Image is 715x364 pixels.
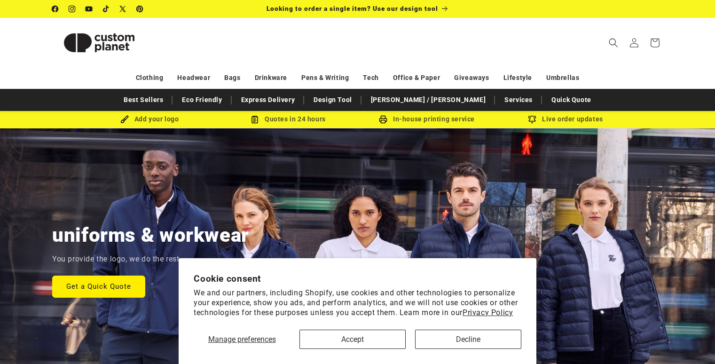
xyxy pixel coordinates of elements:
span: Manage preferences [208,335,276,344]
button: Decline [415,330,521,349]
a: Express Delivery [236,92,300,108]
a: Tech [363,70,378,86]
a: Office & Paper [393,70,440,86]
h2: Cookie consent [194,273,521,284]
h2: uniforms & workwear [52,222,249,248]
a: [PERSON_NAME] / [PERSON_NAME] [366,92,490,108]
a: Umbrellas [546,70,579,86]
p: We and our partners, including Shopify, use cookies and other technologies to personalize your ex... [194,288,521,317]
img: In-house printing [379,115,387,124]
a: Headwear [177,70,210,86]
p: You provide the logo, we do the rest. [52,253,181,266]
div: Live order updates [496,113,635,125]
a: Drinkware [255,70,287,86]
button: Manage preferences [194,330,290,349]
a: Get a Quick Quote [52,275,145,297]
img: Order Updates Icon [251,115,259,124]
a: Bags [224,70,240,86]
a: Giveaways [454,70,489,86]
div: In-house printing service [358,113,496,125]
a: Design Tool [309,92,357,108]
a: Eco Friendly [177,92,227,108]
img: Custom Planet [52,22,146,64]
span: Looking to order a single item? Use our design tool [267,5,438,12]
a: Custom Planet [48,18,149,67]
a: Best Sellers [119,92,168,108]
a: Clothing [136,70,164,86]
a: Services [500,92,537,108]
img: Brush Icon [120,115,129,124]
a: Pens & Writing [301,70,349,86]
img: Order updates [528,115,536,124]
div: Add your logo [80,113,219,125]
a: Privacy Policy [463,308,513,317]
a: Lifestyle [503,70,532,86]
iframe: Chat Widget [668,319,715,364]
div: Quotes in 24 hours [219,113,358,125]
a: Quick Quote [547,92,596,108]
button: Accept [299,330,406,349]
summary: Search [603,32,624,53]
